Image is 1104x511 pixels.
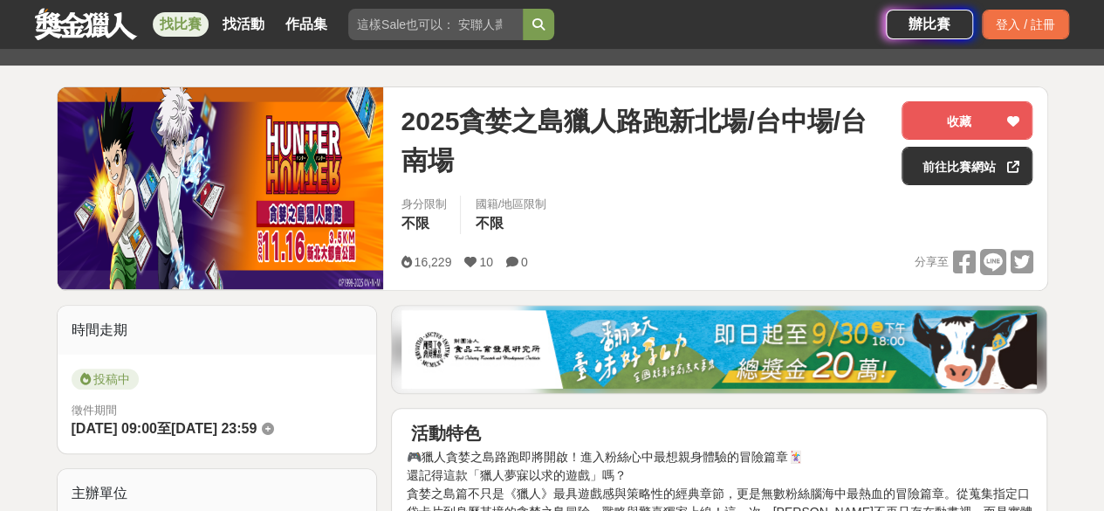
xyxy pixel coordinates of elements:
span: 2025貪婪之島獵人路跑新北場/台中場/台南場 [401,101,888,180]
a: 辦比賽 [886,10,973,39]
div: 國籍/地區限制 [475,196,546,213]
span: 10 [479,255,493,269]
span: 不限 [401,216,429,231]
strong: 活動特色 [410,424,480,443]
span: 16,229 [414,255,451,269]
div: 登入 / 註冊 [982,10,1069,39]
img: b0ef2173-5a9d-47ad-b0e3-de335e335c0a.jpg [401,310,1037,389]
button: 收藏 [902,101,1032,140]
span: [DATE] 09:00 [72,421,157,436]
div: 身分限制 [401,196,446,213]
span: 不限 [475,216,503,231]
input: 這樣Sale也可以： 安聯人壽創意銷售法募集 [348,9,523,40]
span: 徵件期間 [72,404,117,417]
span: [DATE] 23:59 [171,421,257,436]
span: 0 [521,255,528,269]
a: 找活動 [216,12,271,37]
span: 至 [157,421,171,436]
a: 找比賽 [153,12,209,37]
span: 分享至 [914,249,948,275]
a: 前往比賽網站 [902,147,1032,185]
a: 作品集 [278,12,334,37]
span: 投稿中 [72,369,139,390]
img: Cover Image [58,87,384,289]
div: 時間走期 [58,306,377,355]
